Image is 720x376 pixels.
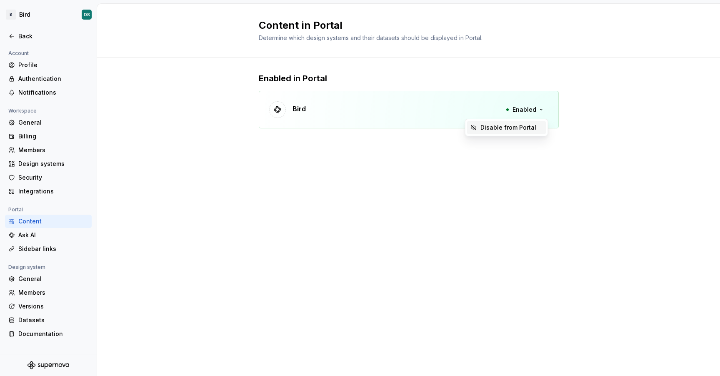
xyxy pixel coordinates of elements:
[5,143,92,157] a: Members
[5,58,92,72] a: Profile
[5,116,92,129] a: General
[5,157,92,170] a: Design systems
[5,286,92,299] a: Members
[512,105,536,114] span: Enabled
[5,106,40,116] div: Workspace
[5,242,92,256] a: Sidebar links
[5,72,92,85] a: Authentication
[5,300,92,313] a: Versions
[18,245,88,253] div: Sidebar links
[5,228,92,242] a: Ask AI
[18,61,88,69] div: Profile
[18,146,88,154] div: Members
[5,30,92,43] a: Back
[5,130,92,143] a: Billing
[19,10,30,19] div: Bird
[18,275,88,283] div: General
[18,217,88,226] div: Content
[292,104,306,114] p: Bird
[5,48,32,58] div: Account
[5,262,49,272] div: Design system
[18,187,88,196] div: Integrations
[5,327,92,341] a: Documentation
[84,11,90,18] div: DS
[5,272,92,286] a: General
[18,316,88,324] div: Datasets
[5,205,26,215] div: Portal
[259,34,482,41] span: Determine which design systems and their datasets should be displayed in Portal.
[6,10,16,20] div: B
[5,185,92,198] a: Integrations
[500,102,548,117] button: Enabled
[18,160,88,168] div: Design systems
[5,313,92,327] a: Datasets
[5,171,92,184] a: Security
[2,5,95,24] button: BBirdDS
[259,73,559,84] p: Enabled in Portal
[18,173,88,182] div: Security
[259,19,549,32] h2: Content in Portal
[18,118,88,127] div: General
[18,132,88,140] div: Billing
[465,119,548,136] div: Suggestions
[5,215,92,228] a: Content
[480,123,536,132] div: Disable from Portal
[27,361,69,369] svg: Supernova Logo
[18,75,88,83] div: Authentication
[5,86,92,99] a: Notifications
[18,302,88,311] div: Versions
[18,288,88,297] div: Members
[18,330,88,338] div: Documentation
[18,231,88,239] div: Ask AI
[18,88,88,97] div: Notifications
[18,32,88,40] div: Back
